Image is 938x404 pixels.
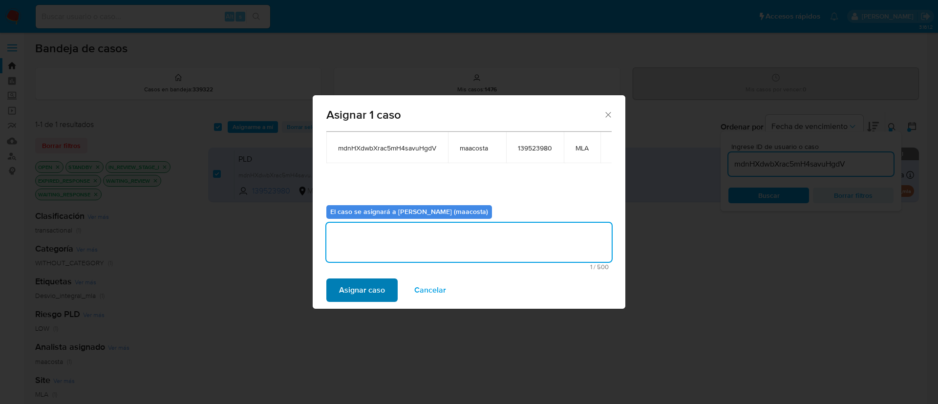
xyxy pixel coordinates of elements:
[518,144,552,152] span: 139523980
[414,279,446,301] span: Cancelar
[603,110,612,119] button: Cerrar ventana
[326,109,603,121] span: Asignar 1 caso
[326,278,398,302] button: Asignar caso
[339,279,385,301] span: Asignar caso
[330,207,488,216] b: El caso se asignará a [PERSON_NAME] (maacosta)
[338,144,436,152] span: mdnHXdwbXrac5mH4savuHgdV
[576,144,589,152] span: MLA
[460,144,494,152] span: maacosta
[329,264,609,270] span: Máximo 500 caracteres
[402,278,459,302] button: Cancelar
[313,95,625,309] div: assign-modal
